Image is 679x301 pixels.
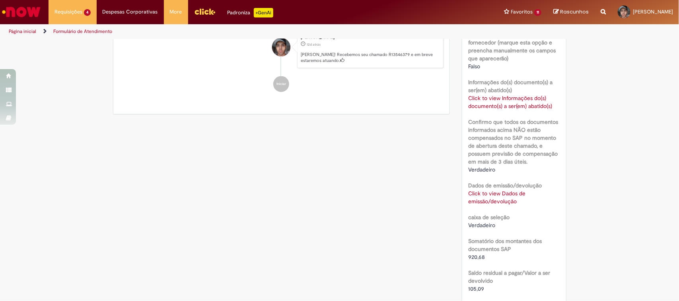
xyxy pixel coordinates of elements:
[468,166,495,173] span: Verdadeiro
[254,8,273,17] p: +GenAi
[272,38,290,56] div: Eduardo Goz Vasconcellos De Castro
[468,79,553,94] b: Informações do(s) documento(s) a ser(em) abatido(s)
[9,28,36,35] a: Página inicial
[468,237,542,253] b: Somatório dos montantes dos documentos SAP
[53,28,112,35] a: Formulário de Atendimento
[468,31,556,62] b: Não consegui encontrar meu fornecedor (marque esta opção e preencha manualmente os campos que apa...
[307,42,321,47] span: 12d atrás
[194,6,216,17] img: click_logo_yellow_360x200.png
[468,118,558,165] b: Confirmo que todos os documentos informados acima NÃO estão compensados no SAP no momento de aber...
[468,63,480,70] span: Falso
[54,8,82,16] span: Requisições
[6,24,447,39] ul: Trilhas de página
[534,9,541,16] span: 11
[511,8,533,16] span: Favoritos
[633,8,673,15] span: [PERSON_NAME]
[119,31,444,69] li: Eduardo Goz Vasconcellos De Castro
[84,9,91,16] span: 4
[468,285,484,292] span: 105,09
[560,8,589,15] span: Rascunhos
[301,52,439,64] p: [PERSON_NAME]! Recebemos seu chamado R13546379 e em breve estaremos atuando.
[468,214,510,221] b: caixa de seleção
[468,269,550,284] b: Saldo residual a pagar/Valor a ser devolvido
[1,4,42,20] img: ServiceNow
[228,8,273,17] div: Padroniza
[468,182,542,189] b: Dados de emissão/devolução
[307,42,321,47] time: 18/09/2025 10:41:26
[468,253,485,260] span: 920,68
[103,8,158,16] span: Despesas Corporativas
[468,95,552,110] a: Click to view Informações do(s) documento(s) a ser(em) abatido(s)
[170,8,182,16] span: More
[468,222,495,229] span: Verdadeiro
[468,190,525,205] a: Click to view Dados de emissão/devolução
[553,8,589,16] a: Rascunhos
